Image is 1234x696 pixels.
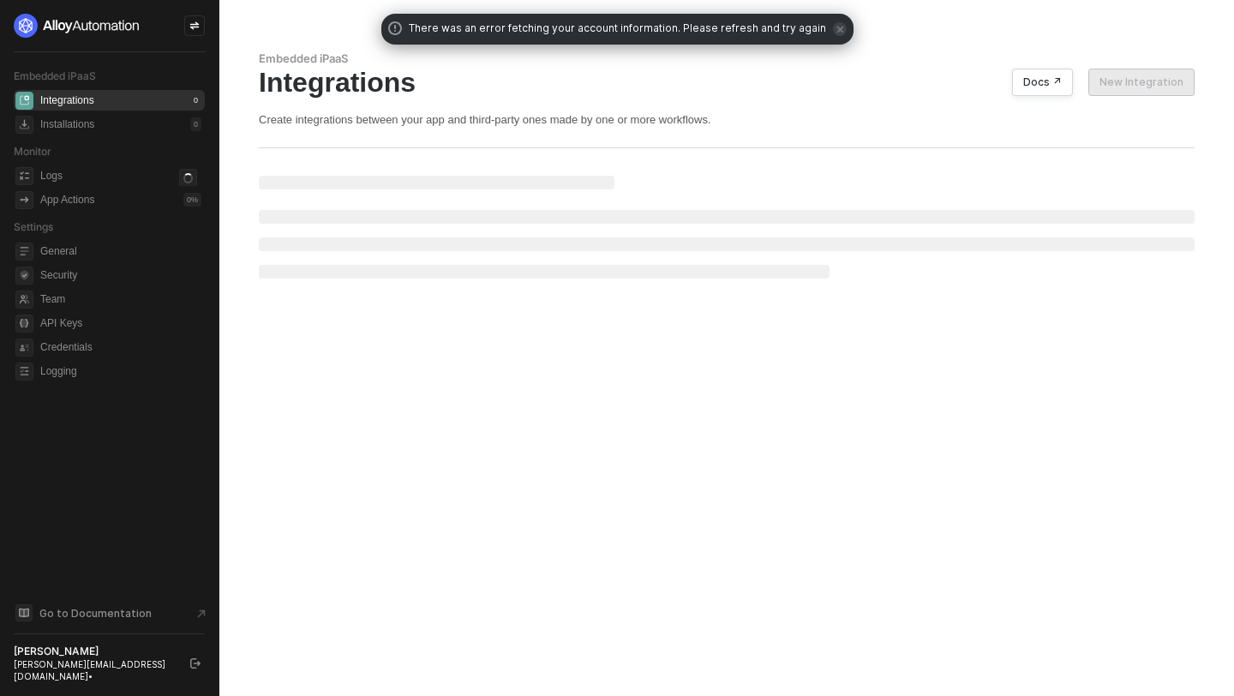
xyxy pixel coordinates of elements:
[190,93,201,107] div: 0
[833,22,847,36] span: icon-close
[40,313,201,333] span: API Keys
[259,51,1195,66] div: Embedded iPaaS
[15,191,33,209] span: icon-app-actions
[15,363,33,381] span: logging
[1012,69,1073,96] button: Docs ↗
[40,93,94,108] div: Integrations
[15,243,33,261] span: general
[40,337,201,357] span: Credentials
[40,241,201,261] span: General
[409,21,826,38] span: There was an error fetching your account information. Please refresh and try again
[15,267,33,285] span: security
[190,658,201,669] span: logout
[15,291,33,309] span: team
[179,169,197,187] span: icon-loader
[189,21,200,31] span: icon-swap
[14,14,141,38] img: logo
[14,220,53,233] span: Settings
[15,339,33,357] span: credentials
[1088,69,1195,96] button: New Integration
[15,116,33,134] span: installations
[193,605,210,622] span: document-arrow
[14,658,175,682] div: [PERSON_NAME][EMAIL_ADDRESS][DOMAIN_NAME] •
[388,21,402,35] span: icon-exclamation
[15,315,33,333] span: api-key
[40,265,201,285] span: Security
[40,169,63,183] div: Logs
[14,14,205,38] a: logo
[40,117,94,132] div: Installations
[40,193,94,207] div: App Actions
[259,112,1195,127] div: Create integrations between your app and third-party ones made by one or more workflows.
[15,604,33,621] span: documentation
[183,193,201,207] div: 0 %
[1023,75,1062,89] div: Docs ↗
[14,69,96,82] span: Embedded iPaaS
[14,603,206,623] a: Knowledge Base
[190,117,201,131] div: 0
[15,167,33,185] span: icon-logs
[40,361,201,381] span: Logging
[15,92,33,110] span: integrations
[39,606,152,621] span: Go to Documentation
[259,66,1195,99] div: Integrations
[14,645,175,658] div: [PERSON_NAME]
[40,289,201,309] span: Team
[14,145,51,158] span: Monitor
